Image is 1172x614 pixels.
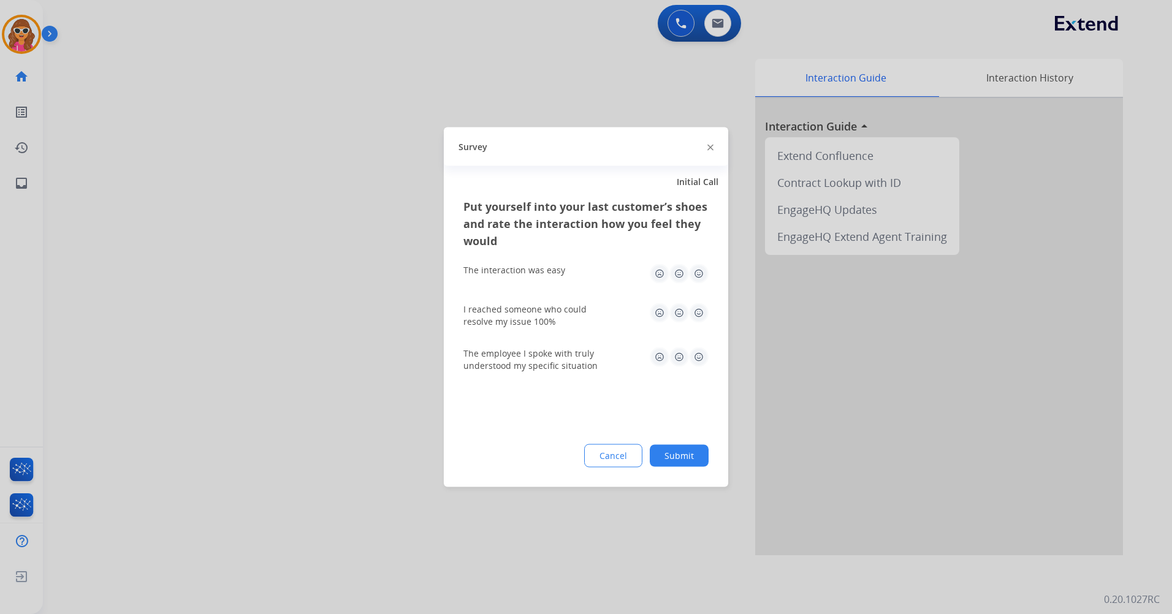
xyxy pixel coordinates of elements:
[584,444,642,468] button: Cancel
[1104,592,1160,607] p: 0.20.1027RC
[463,264,565,276] div: The interaction was easy
[463,303,611,328] div: I reached someone who could resolve my issue 100%
[650,445,709,467] button: Submit
[463,347,611,372] div: The employee I spoke with truly understood my specific situation
[459,140,487,153] span: Survey
[707,144,713,150] img: close-button
[677,176,718,188] span: Initial Call
[463,198,709,249] h3: Put yourself into your last customer’s shoes and rate the interaction how you feel they would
